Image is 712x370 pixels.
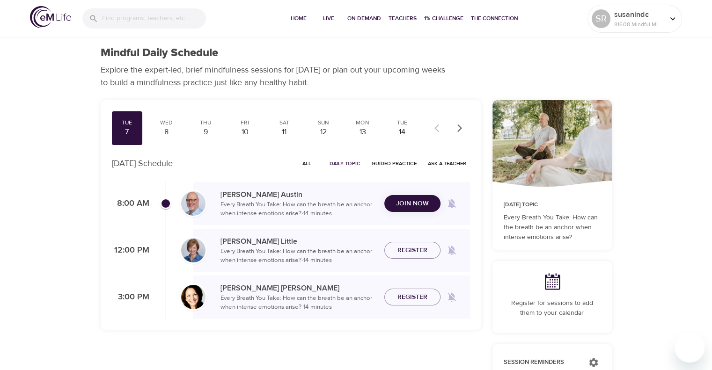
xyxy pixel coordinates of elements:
[317,14,340,23] span: Live
[440,239,463,261] span: Remind me when a class goes live every Tuesday at 12:00 PM
[347,14,381,23] span: On-Demand
[181,285,206,309] img: Laurie_Weisman-min.jpg
[424,14,463,23] span: 1% Challenge
[614,20,664,29] p: 81608 Mindful Minutes
[384,289,440,306] button: Register
[440,286,463,308] span: Remind me when a class goes live every Tuesday at 3:00 PM
[614,9,664,20] p: susanindc
[424,156,470,171] button: Ask a Teacher
[30,6,71,28] img: logo
[351,127,374,138] div: 13
[194,127,217,138] div: 9
[272,119,296,127] div: Sat
[116,119,139,127] div: Tue
[112,244,149,257] p: 12:00 PM
[233,119,257,127] div: Fri
[330,159,360,168] span: Daily Topic
[296,159,318,168] span: All
[194,119,217,127] div: Thu
[220,189,377,200] p: [PERSON_NAME] Austin
[504,213,601,242] p: Every Breath You Take: How can the breath be an anchor when intense emotions arise?
[428,159,466,168] span: Ask a Teacher
[397,245,427,256] span: Register
[112,157,173,170] p: [DATE] Schedule
[101,64,452,89] p: Explore the expert-led, brief mindfulness sessions for [DATE] or plan out your upcoming weeks to ...
[592,9,610,28] div: SR
[220,283,377,294] p: [PERSON_NAME] [PERSON_NAME]
[390,127,414,138] div: 14
[181,238,206,262] img: Kerry_Little_Headshot_min.jpg
[292,156,322,171] button: All
[390,119,414,127] div: Tue
[504,298,601,318] p: Register for sessions to add them to your calendar
[384,195,440,212] button: Join Now
[220,294,377,312] p: Every Breath You Take: How can the breath be an anchor when intense emotions arise? · 14 minutes
[312,119,335,127] div: Sun
[368,156,420,171] button: Guided Practice
[504,358,579,367] p: Session Reminders
[287,14,310,23] span: Home
[154,119,178,127] div: Wed
[389,14,417,23] span: Teachers
[220,236,377,247] p: [PERSON_NAME] Little
[112,197,149,210] p: 8:00 AM
[112,291,149,304] p: 3:00 PM
[504,201,601,209] p: [DATE] Topic
[471,14,518,23] span: The Connection
[154,127,178,138] div: 8
[326,156,364,171] button: Daily Topic
[372,159,417,168] span: Guided Practice
[102,8,206,29] input: Find programs, teachers, etc...
[220,200,377,218] p: Every Breath You Take: How can the breath be an anchor when intense emotions arise? · 14 minutes
[272,127,296,138] div: 11
[233,127,257,138] div: 10
[384,242,440,259] button: Register
[396,198,429,210] span: Join Now
[101,46,218,60] h1: Mindful Daily Schedule
[181,191,206,216] img: Jim_Austin_Headshot_min.jpg
[397,291,427,303] span: Register
[116,127,139,138] div: 7
[312,127,335,138] div: 12
[220,247,377,265] p: Every Breath You Take: How can the breath be an anchor when intense emotions arise? · 14 minutes
[675,333,705,363] iframe: Button to launch messaging window
[351,119,374,127] div: Mon
[440,192,463,215] span: Remind me when a class goes live every Tuesday at 8:00 AM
